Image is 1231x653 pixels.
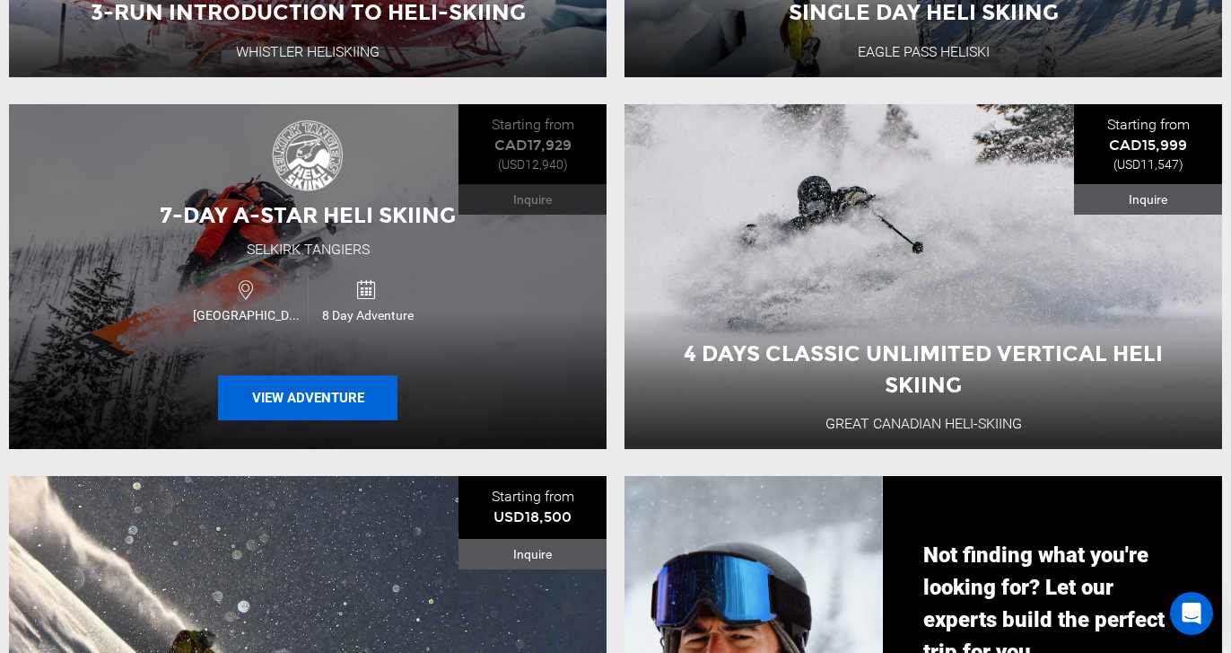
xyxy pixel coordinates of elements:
div: Selkirk Tangiers [247,240,370,260]
span: 7-Day A-Star Heli Skiing [160,202,456,228]
span: 8 Day Adventure [309,306,427,324]
img: images [272,119,344,191]
span: [GEOGRAPHIC_DATA] [188,306,308,324]
div: Open Intercom Messenger [1170,592,1213,635]
button: View Adventure [218,375,397,420]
